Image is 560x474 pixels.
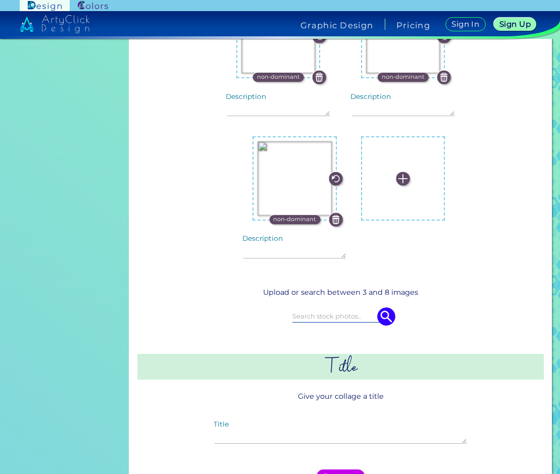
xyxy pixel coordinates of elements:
[226,93,266,100] label: Description
[496,18,534,30] a: Sign Up
[137,387,544,406] p: Give your collage a title
[350,93,391,100] label: Description
[292,310,389,322] input: Search stock photos..
[78,1,108,11] img: ArtyClick Colors logo
[377,307,395,326] img: icon search
[242,235,283,242] label: Description
[214,421,229,428] label: Title
[273,215,316,224] p: non-dominant
[396,172,410,185] img: icon_plus_white.svg
[447,18,484,31] a: Sign In
[141,287,540,298] p: Upload or search between 3 and 8 images
[453,21,478,28] h5: Sign In
[382,73,425,82] p: non-dominant
[258,141,331,215] img: 857d7214-9c7f-485b-8ea3-8680af8265b8
[20,15,89,33] img: artyclick_design_logo_white_combined_path.svg
[501,21,529,28] h5: Sign Up
[300,21,373,29] h4: Graphic Design
[137,354,544,380] h2: Title
[257,73,300,82] p: non-dominant
[396,21,430,29] a: Pricing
